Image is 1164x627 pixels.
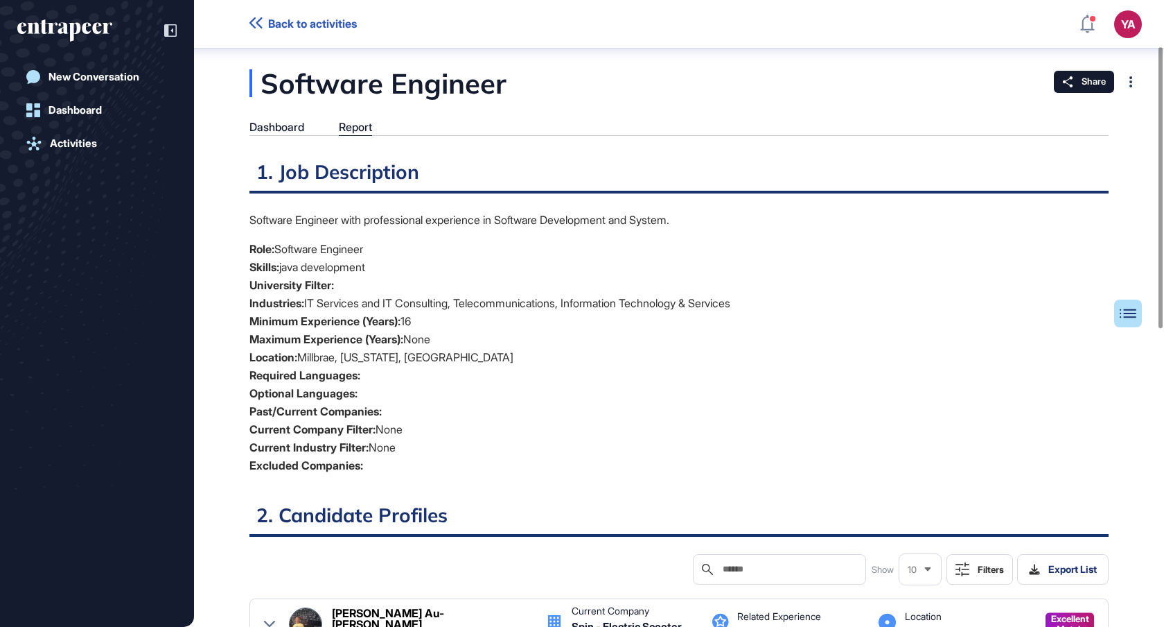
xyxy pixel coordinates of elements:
[17,19,112,42] div: entrapeer-logo
[249,260,279,274] strong: Skills:
[737,612,821,621] div: Related Experience
[50,137,97,150] div: Activities
[17,63,177,91] a: New Conversation
[249,404,382,418] strong: Past/Current Companies:
[249,350,297,364] strong: Location:
[249,422,376,436] strong: Current Company Filter:
[249,211,1109,229] p: Software Engineer with professional experience in Software Development and System.
[48,104,102,117] div: Dashboard
[1017,554,1109,585] button: Export List
[1082,76,1106,87] span: Share
[249,121,304,134] div: Dashboard
[249,368,360,382] strong: Required Languages:
[249,386,358,400] strong: Optional Languages:
[249,240,1109,258] li: Software Engineer
[946,554,1013,585] button: Filters
[249,458,363,472] strong: Excluded Companies:
[872,560,894,578] span: Show
[249,440,369,454] strong: Current Industry Filter:
[249,420,1109,438] li: None
[249,296,304,310] strong: Industries:
[268,17,357,31] span: Back to activities
[249,278,334,292] strong: University Filter:
[978,564,1004,575] div: Filters
[249,160,1109,194] h2: 1. Job Description
[1114,10,1142,38] button: YA
[249,312,1109,330] li: 16
[249,332,403,346] strong: Maximum Experience (Years):
[249,69,645,97] div: Software Engineer
[572,606,649,616] div: Current Company
[339,121,372,134] div: Report
[249,258,1109,276] li: java development
[249,503,1109,537] h2: 2. Candidate Profiles
[249,348,1109,366] li: Millbrae, [US_STATE], [GEOGRAPHIC_DATA]
[249,17,357,31] a: Back to activities
[17,130,177,157] a: Activities
[17,96,177,124] a: Dashboard
[48,71,139,83] div: New Conversation
[249,242,274,256] strong: Role:
[908,565,917,575] span: 10
[905,612,942,621] div: Location
[249,294,1109,312] li: IT Services and IT Consulting, Telecommunications, Information Technology & Services
[249,314,400,328] strong: Minimum Experience (Years):
[249,438,1109,456] li: None
[249,330,1109,348] li: None
[1029,564,1097,575] div: Export List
